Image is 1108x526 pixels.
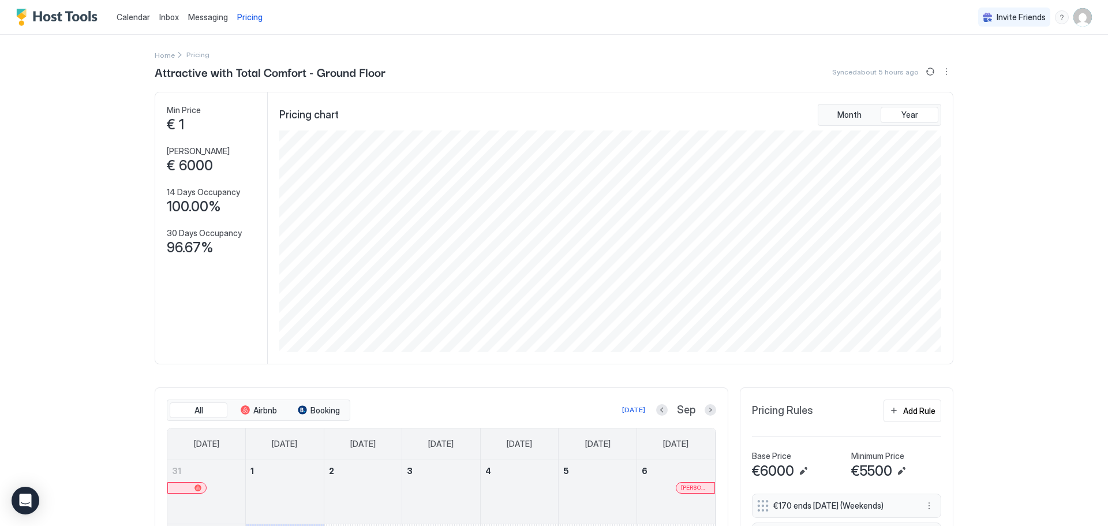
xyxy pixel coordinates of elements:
a: September 2, 2025 [324,460,402,482]
a: Sunday [182,428,231,460]
span: [DATE] [428,439,454,449]
span: 4 [485,466,491,476]
a: Inbox [159,11,179,23]
span: Attractive with Total Comfort - Ground Floor [155,63,385,80]
span: 31 [172,466,181,476]
button: More options [939,65,953,79]
span: 100.00% [167,198,221,215]
span: Sep [677,404,695,417]
button: Airbnb [230,402,287,419]
a: August 31, 2025 [167,460,245,482]
div: tab-group [818,104,941,126]
span: All [194,405,203,416]
span: Calendar [117,12,150,22]
button: Year [881,107,938,123]
span: [DATE] [350,439,376,449]
a: Messaging [188,11,228,23]
a: Host Tools Logo [16,9,103,26]
td: September 5, 2025 [559,460,637,524]
button: Booking [290,402,347,419]
span: €6000 [752,462,794,480]
a: September 4, 2025 [481,460,559,482]
span: Inbox [159,12,179,22]
span: [DATE] [272,439,297,449]
span: [DATE] [507,439,532,449]
span: €5500 [851,462,892,480]
div: menu [1055,10,1069,24]
span: [DATE] [194,439,219,449]
a: Saturday [652,428,700,460]
div: Add Rule [903,405,935,417]
a: Monday [260,428,309,460]
button: Add Rule [884,400,941,422]
span: Pricing chart [279,109,339,122]
span: Minimum Price [851,451,904,461]
span: 3 [407,466,413,476]
span: Base Price [752,451,791,461]
div: Open Intercom Messenger [12,487,39,514]
div: Breadcrumb [155,49,175,61]
button: Month [821,107,878,123]
span: Month [837,110,862,120]
span: €170 ends [DATE] (Weekends) [773,501,911,511]
a: September 6, 2025 [637,460,715,482]
a: September 1, 2025 [246,460,324,482]
a: September 3, 2025 [402,460,480,482]
td: August 31, 2025 [167,460,246,524]
button: Next month [705,404,716,416]
a: Thursday [495,428,544,460]
span: [DATE] [663,439,688,449]
a: September 5, 2025 [559,460,637,482]
span: Booking [310,405,340,416]
span: 5 [563,466,569,476]
td: September 6, 2025 [637,460,715,524]
span: 30 Days Occupancy [167,228,242,238]
td: September 3, 2025 [402,460,481,524]
button: Sync prices [923,65,937,79]
span: [PERSON_NAME] [167,146,230,156]
span: 6 [642,466,647,476]
button: All [170,402,227,419]
span: 1 [250,466,254,476]
div: menu [922,499,936,513]
span: € 6000 [167,157,213,174]
td: September 1, 2025 [246,460,324,524]
a: Calendar [117,11,150,23]
button: Edit [894,464,908,478]
span: 14 Days Occupancy [167,187,240,197]
span: Year [901,110,918,120]
span: Breadcrumb [186,50,209,59]
span: Home [155,51,175,59]
td: September 4, 2025 [480,460,559,524]
span: Min Price [167,105,201,115]
span: € 1 [167,116,184,133]
span: Messaging [188,12,228,22]
div: tab-group [167,400,350,421]
a: Home [155,49,175,61]
a: Tuesday [339,428,387,460]
div: menu [939,65,953,79]
span: 96.67% [167,239,214,256]
a: Friday [574,428,622,460]
button: [DATE] [620,403,647,417]
span: Invite Friends [997,12,1046,23]
button: More options [922,499,936,513]
div: [DATE] [622,405,645,415]
span: Pricing [237,12,263,23]
span: Synced about 5 hours ago [832,68,919,76]
button: Previous month [656,404,668,416]
span: 2 [329,466,334,476]
a: Wednesday [417,428,465,460]
span: [DATE] [585,439,611,449]
span: Airbnb [253,405,277,416]
span: [PERSON_NAME] [681,484,710,491]
div: User profile [1073,8,1092,27]
td: September 2, 2025 [324,460,402,524]
button: Edit [796,464,810,478]
span: Pricing Rules [752,404,813,417]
